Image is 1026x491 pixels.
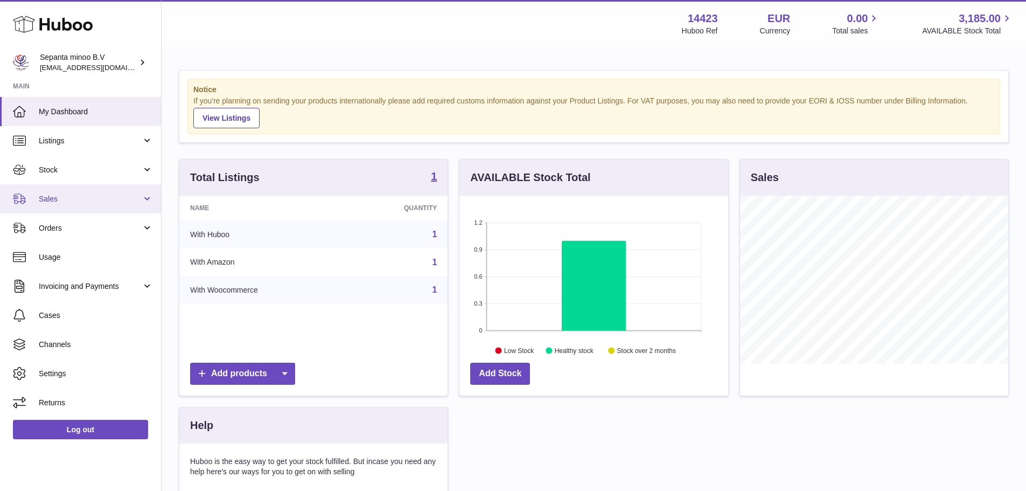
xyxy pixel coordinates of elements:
h3: Help [190,418,213,433]
a: 1 [432,285,437,294]
span: Cases [39,310,153,321]
strong: Notice [193,85,994,95]
text: Healthy stock [555,347,594,354]
span: Invoicing and Payments [39,281,142,292]
a: Add products [190,363,295,385]
text: 0.6 [474,273,483,280]
a: 1 [431,171,437,184]
a: View Listings [193,108,260,128]
span: Listings [39,136,142,146]
strong: EUR [767,11,790,26]
h3: AVAILABLE Stock Total [470,170,590,185]
a: 1 [432,230,437,239]
strong: 1 [431,171,437,182]
span: Total sales [832,26,880,36]
a: Log out [13,420,148,439]
span: 0.00 [847,11,868,26]
a: 0.00 Total sales [832,11,880,36]
img: internalAdmin-14423@internal.huboo.com [13,54,29,71]
text: 1.2 [474,219,483,226]
text: Low Stock [504,347,534,354]
span: Channels [39,340,153,350]
td: With Woocommerce [179,276,346,304]
span: Sales [39,194,142,204]
p: Huboo is the easy way to get your stock fulfilled. But incase you need any help here's our ways f... [190,457,437,477]
a: 1 [432,258,437,267]
a: 3,185.00 AVAILABLE Stock Total [922,11,1013,36]
span: [EMAIL_ADDRESS][DOMAIN_NAME] [40,63,158,72]
span: Settings [39,369,153,379]
span: Stock [39,165,142,175]
span: Orders [39,223,142,233]
span: Returns [39,398,153,408]
span: My Dashboard [39,107,153,117]
strong: 14423 [688,11,718,26]
text: 0.3 [474,300,483,307]
div: If you're planning on sending your products internationally please add required customs informati... [193,96,994,128]
div: Sepanta minoo B.V [40,52,137,73]
text: 0 [479,327,483,334]
span: Usage [39,252,153,262]
text: 0.9 [474,246,483,253]
th: Name [179,196,346,220]
div: Currency [760,26,791,36]
span: 3,185.00 [959,11,1001,26]
div: Huboo Ref [682,26,718,36]
td: With Huboo [179,220,346,248]
th: Quantity [346,196,448,220]
span: AVAILABLE Stock Total [922,26,1013,36]
td: With Amazon [179,248,346,276]
h3: Sales [751,170,779,185]
h3: Total Listings [190,170,260,185]
a: Add Stock [470,363,530,385]
text: Stock over 2 months [617,347,676,354]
